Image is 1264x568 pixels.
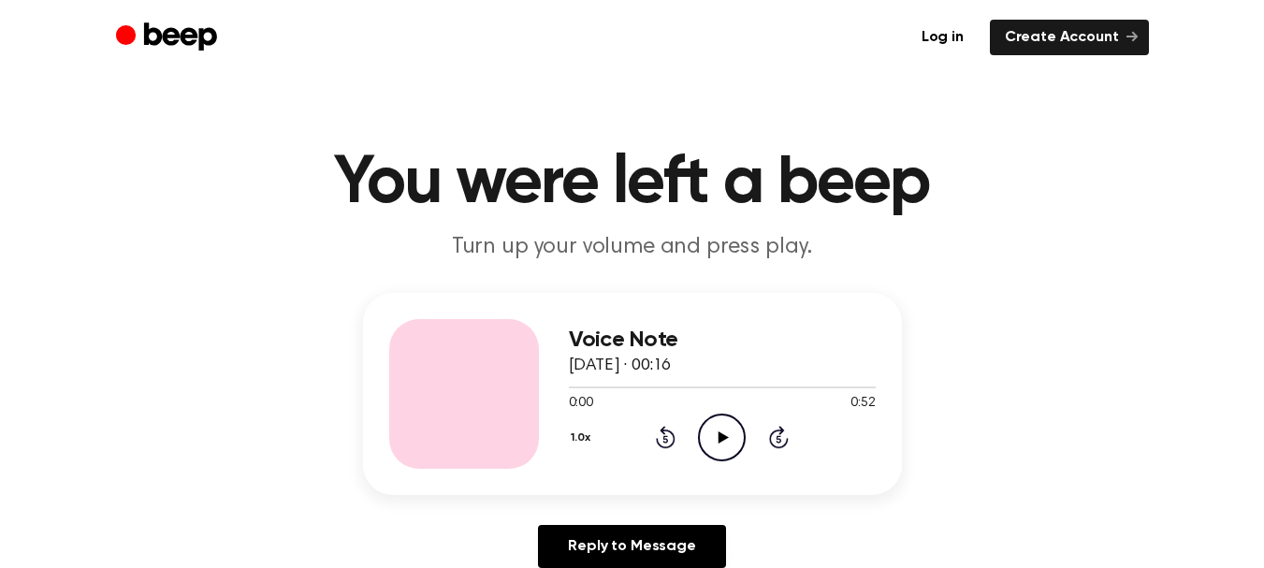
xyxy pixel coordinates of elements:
[569,394,593,414] span: 0:00
[569,422,598,454] button: 1.0x
[990,20,1149,55] a: Create Account
[569,357,672,374] span: [DATE] · 00:16
[153,150,1111,217] h1: You were left a beep
[569,328,876,353] h3: Voice Note
[907,20,979,55] a: Log in
[273,232,992,263] p: Turn up your volume and press play.
[850,394,875,414] span: 0:52
[116,20,222,56] a: Beep
[538,525,725,568] a: Reply to Message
